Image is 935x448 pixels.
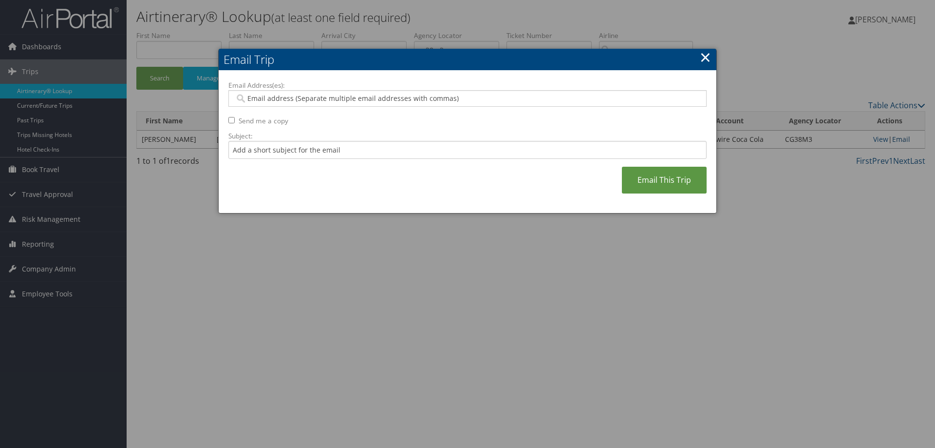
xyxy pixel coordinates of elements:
input: Email address (Separate multiple email addresses with commas) [235,94,700,103]
a: Email This Trip [622,167,707,194]
a: × [700,47,711,67]
input: Add a short subject for the email [228,141,707,159]
label: Send me a copy [239,116,288,126]
label: Email Address(es): [228,80,707,90]
label: Subject: [228,131,707,141]
h2: Email Trip [219,49,716,70]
